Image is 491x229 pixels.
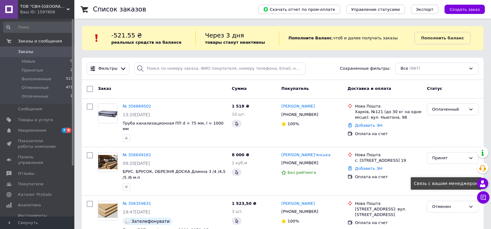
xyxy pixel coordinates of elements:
span: Заказ [98,86,111,91]
b: реальных средств на балансе [111,40,182,45]
span: 1 [70,94,72,99]
span: Каталог ProSale [18,192,51,197]
img: :exclamation: [92,33,101,43]
span: Покупатели [18,181,43,187]
b: Пополнить баланс [421,36,464,40]
a: № 356359631 [123,201,151,206]
a: Фото товару [98,103,118,123]
span: Отмененные [22,85,49,90]
span: Зателефонувати [131,219,170,224]
span: Статус [427,86,442,91]
div: Принят [432,155,466,161]
span: Показатели работы компании [18,138,57,149]
span: Сумма [232,86,247,91]
span: [PHONE_NUMBER] [281,209,318,214]
img: Фото товару [98,155,117,169]
span: Аналитика [18,202,41,208]
span: Покупатель [281,86,309,91]
span: 10 шт. [232,112,245,117]
span: ТОВ "СВН-КИЕВ" [20,4,67,9]
span: 1 куб.м [232,161,247,165]
input: Поиск по номеру заказа, ФИО покупателя, номеру телефона, Email, номеру накладной [134,63,305,75]
span: 1 518 ₴ [232,104,249,108]
span: 100% [287,121,299,126]
a: № 356869502 [123,104,151,108]
button: Управление статусами [346,5,405,14]
a: Труба канализационная ПП d = 75 мм, l = 1000 мм [123,121,224,131]
a: Пополнить баланс [414,32,470,44]
span: Панель управления [18,154,57,165]
span: Экспорт [416,7,433,12]
span: Создать заказ [449,7,480,12]
img: :speech_balloon: [125,219,130,224]
div: [STREET_ADDRESS]: вул. [STREET_ADDRESS] [355,206,422,218]
span: 7 [62,128,67,133]
div: с. [STREET_ADDRESS] 19 [355,158,422,163]
span: Товары и услуги [18,117,53,123]
span: 2 [70,68,72,73]
span: 1 523,50 ₴ [232,201,256,206]
span: -521.55 ₴ [111,32,142,39]
span: Новые [22,59,35,64]
span: Инструменты вебмастера и SEO [18,213,57,224]
span: 19:47[DATE] [123,209,150,214]
a: Фото товару [98,201,118,221]
span: (987) [409,66,420,71]
a: Фото товару [98,152,118,172]
a: БРУС. БРУСОК, ОБРЕЗНЯ ДОСКА Длинна 3 /4 /4,5 /5 /6 м.п [123,169,226,180]
div: Нова Пошта [355,201,422,206]
div: Нова Пошта [355,152,422,158]
a: Добавить ЭН [355,166,382,171]
span: Без рейтинга [287,170,316,175]
a: Добавить ЭН [355,123,382,128]
div: Оплаченный [432,106,466,113]
div: Оплата на счет [355,220,422,226]
a: [PERSON_NAME] [281,201,315,207]
button: Скачать отчет по пром-оплате [258,5,340,14]
input: Поиск [3,22,73,33]
span: Заказы и сообщения [18,38,62,44]
button: Создать заказ [445,5,485,14]
div: Ваш ID: 1597806 [20,9,74,15]
span: 09:20[DATE] [123,161,150,166]
img: Фото товару [98,104,117,123]
span: Сообщения [18,106,42,112]
span: 513 [66,76,72,82]
div: Харків, №121 (до 30 кг на одне місце): вул. Ньютона, 98 [355,109,422,120]
span: 8 000 ₴ [232,152,249,157]
span: 100% [287,219,299,223]
span: Выполненные [22,76,51,82]
span: 3 шт. [232,209,243,214]
span: 8 [66,128,71,133]
span: 471 [66,85,72,90]
div: Отменен [432,204,466,210]
div: Нова Пошта [355,103,422,109]
span: Все [401,66,408,72]
b: товары станут неактивны [205,40,265,45]
a: [PERSON_NAME]'янська [281,152,331,158]
span: Сохраненные фильтры: [340,66,391,72]
a: [PERSON_NAME] [281,103,315,109]
div: Оплата на счет [355,131,422,137]
span: Уведомления [18,128,46,133]
span: Фильтры [99,66,118,72]
img: Фото товару [98,204,117,218]
button: Экспорт [411,5,438,14]
a: Создать заказ [438,7,485,11]
span: Оплаченные [22,94,48,99]
span: Скачать отчет по пром-оплате [263,7,335,12]
div: Оплата на счет [355,174,422,180]
span: 13:20[DATE] [123,112,150,117]
span: Управление статусами [351,7,400,12]
h1: Список заказов [93,6,146,13]
a: № 356649161 [123,152,151,157]
span: Принятые [22,68,43,73]
button: Чат с покупателем [477,191,489,204]
span: Отзывы [18,171,34,176]
span: [PHONE_NUMBER] [281,112,318,117]
span: Заказы [18,49,33,55]
span: Через 3 дня [205,32,244,39]
span: 0 [70,59,72,64]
